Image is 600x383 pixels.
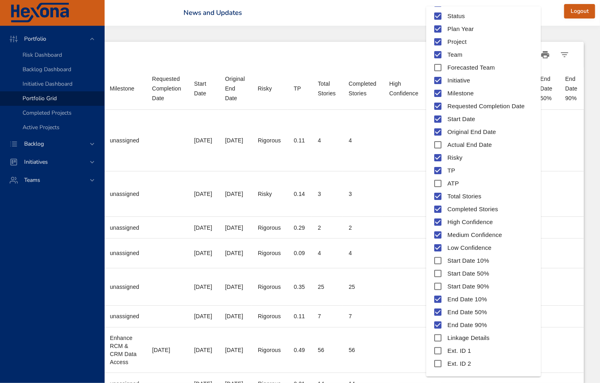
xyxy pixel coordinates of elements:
span: Ext. ID 1 [447,346,471,356]
span: Original End Date [447,128,496,137]
span: Risky [447,153,462,163]
span: End Date 90% [447,321,487,330]
span: ATP [447,179,459,188]
span: Forecasted Team [447,63,495,72]
span: Linkage Details [447,334,490,343]
span: High Confidence [447,218,493,227]
span: Completed Stories [447,205,498,214]
span: Milestone [447,89,474,98]
span: Initiative [447,76,470,85]
span: Ext. ID 2 [447,359,471,369]
span: Total Stories [447,192,481,201]
span: Start Date [447,115,475,124]
span: Low Confidence [447,243,492,253]
span: Start Date 10% [447,256,489,266]
span: Team [447,50,462,60]
span: Project [447,37,467,47]
span: End Date 50% [447,308,487,317]
span: Status [447,12,465,21]
span: End Date 10% [447,295,487,304]
span: TP [447,166,455,175]
span: Requested Completion Date [447,102,525,111]
span: Plan Year [447,25,474,34]
span: Medium Confidence [447,231,502,240]
span: Start Date 50% [447,269,489,278]
span: Actual End Date [447,140,492,150]
span: Start Date 90% [447,282,489,291]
